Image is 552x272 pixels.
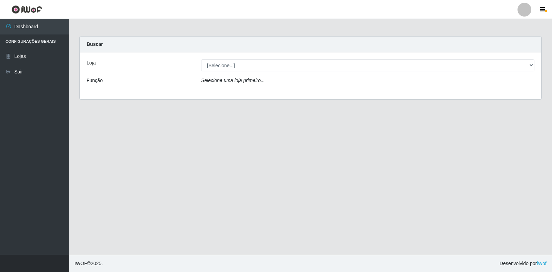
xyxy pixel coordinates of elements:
span: © 2025 . [75,260,103,267]
img: CoreUI Logo [11,5,42,14]
a: iWof [537,261,546,266]
span: IWOF [75,261,87,266]
label: Loja [87,59,96,67]
i: Selecione uma loja primeiro... [201,78,265,83]
label: Função [87,77,103,84]
span: Desenvolvido por [500,260,546,267]
strong: Buscar [87,41,103,47]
